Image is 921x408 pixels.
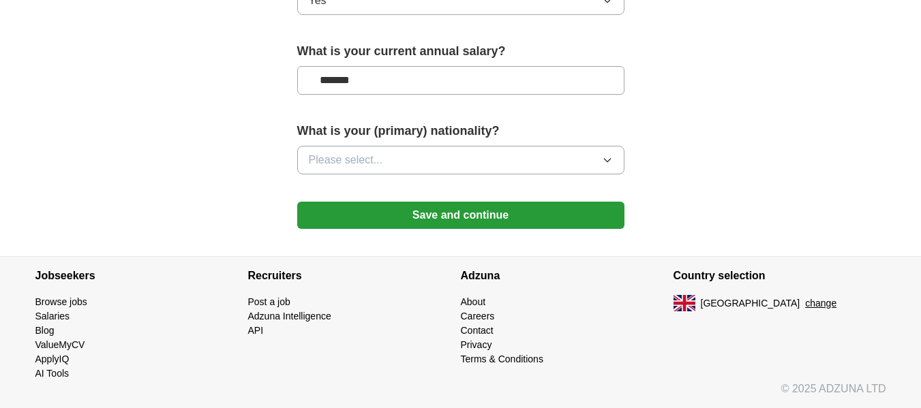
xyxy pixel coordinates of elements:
[461,325,494,336] a: Contact
[35,339,85,350] a: ValueMyCV
[248,311,331,321] a: Adzuna Intelligence
[701,296,800,311] span: [GEOGRAPHIC_DATA]
[297,202,624,229] button: Save and continue
[674,257,886,295] h4: Country selection
[248,325,264,336] a: API
[461,354,543,364] a: Terms & Conditions
[35,325,55,336] a: Blog
[805,296,836,311] button: change
[461,311,495,321] a: Careers
[309,152,383,168] span: Please select...
[35,368,70,379] a: AI Tools
[297,146,624,174] button: Please select...
[461,339,492,350] a: Privacy
[461,296,486,307] a: About
[297,42,624,61] label: What is your current annual salary?
[35,354,70,364] a: ApplyIQ
[35,311,70,321] a: Salaries
[674,295,695,311] img: UK flag
[297,122,624,140] label: What is your (primary) nationality?
[35,296,87,307] a: Browse jobs
[248,296,290,307] a: Post a job
[25,381,897,408] div: © 2025 ADZUNA LTD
